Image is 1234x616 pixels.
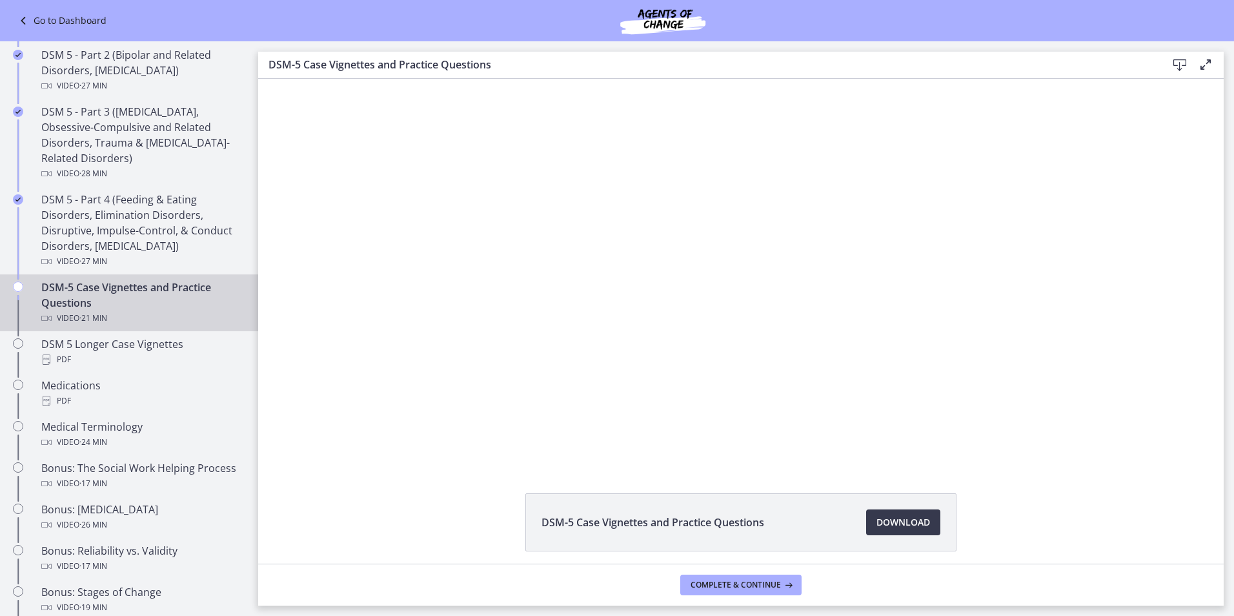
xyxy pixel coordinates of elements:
div: Video [41,600,243,615]
div: Video [41,166,243,181]
div: Bonus: The Social Work Helping Process [41,460,243,491]
iframe: Video Lesson [258,79,1224,464]
span: · 26 min [79,517,107,533]
div: Video [41,78,243,94]
a: Download [866,509,940,535]
a: Go to Dashboard [15,13,106,28]
div: Video [41,435,243,450]
div: Bonus: Stages of Change [41,584,243,615]
div: Bonus: [MEDICAL_DATA] [41,502,243,533]
span: · 17 min [79,476,107,491]
img: Agents of Change [585,5,740,36]
div: Medical Terminology [41,419,243,450]
div: Video [41,476,243,491]
div: Video [41,254,243,269]
div: PDF [41,393,243,409]
span: · 21 min [79,311,107,326]
div: Video [41,559,243,574]
div: Video [41,517,243,533]
div: PDF [41,352,243,367]
div: DSM 5 - Part 4 (Feeding & Eating Disorders, Elimination Disorders, Disruptive, Impulse-Control, &... [41,192,243,269]
div: DSM 5 - Part 2 (Bipolar and Related Disorders, [MEDICAL_DATA]) [41,47,243,94]
i: Completed [13,194,23,205]
div: Medications [41,378,243,409]
button: Complete & continue [680,575,802,595]
div: DSM 5 - Part 3 ([MEDICAL_DATA], Obsessive-Compulsive and Related Disorders, Trauma & [MEDICAL_DAT... [41,104,243,181]
span: Complete & continue [691,580,781,590]
span: · 27 min [79,78,107,94]
div: Video [41,311,243,326]
h3: DSM-5 Case Vignettes and Practice Questions [268,57,1146,72]
div: DSM 5 Longer Case Vignettes [41,336,243,367]
span: · 27 min [79,254,107,269]
span: · 24 min [79,435,107,450]
span: · 19 min [79,600,107,615]
i: Completed [13,50,23,60]
span: · 17 min [79,559,107,574]
i: Completed [13,107,23,117]
span: Download [876,515,930,530]
span: · 28 min [79,166,107,181]
div: DSM-5 Case Vignettes and Practice Questions [41,280,243,326]
span: DSM-5 Case Vignettes and Practice Questions [541,515,764,530]
div: Bonus: Reliability vs. Validity [41,543,243,574]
